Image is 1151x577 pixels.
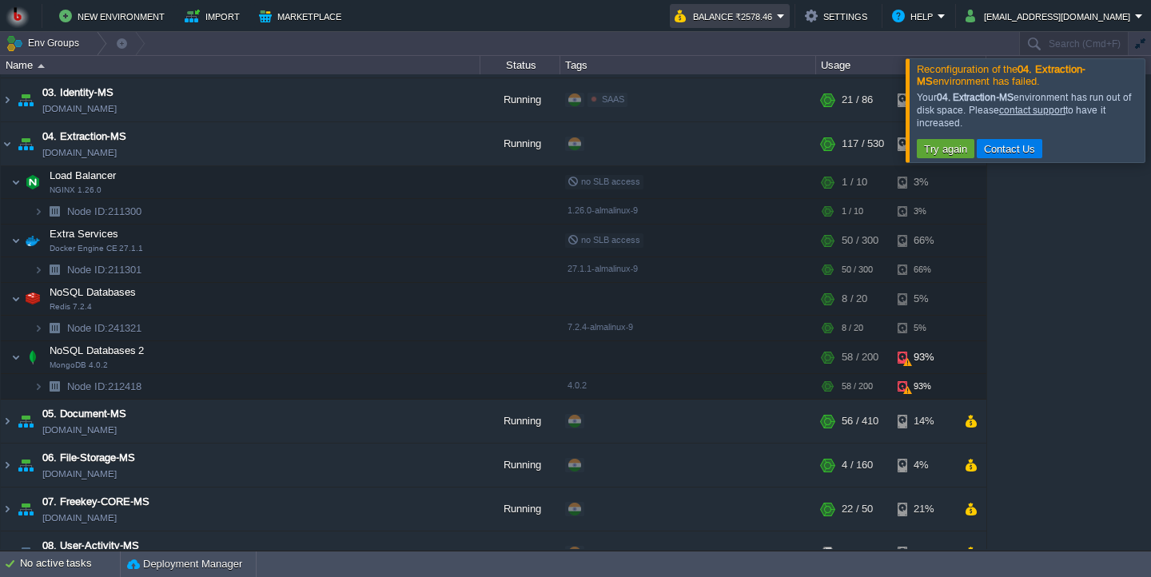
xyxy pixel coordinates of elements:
span: Load Balancer [48,169,118,182]
div: 4 / 160 [842,444,873,487]
img: AMDAwAAAACH5BAEAAAAALAAAAAABAAEAAAICRAEAOw== [22,225,44,257]
div: 1 / 10 [842,166,867,198]
span: MongoDB 4.0.2 [50,360,108,370]
img: AMDAwAAAACH5BAEAAAAALAAAAAABAAEAAAICRAEAOw== [1,444,14,487]
img: AMDAwAAAACH5BAEAAAAALAAAAAABAAEAAAICRAEAOw== [43,374,66,399]
a: [DOMAIN_NAME] [42,422,117,438]
img: AMDAwAAAACH5BAEAAAAALAAAAAABAAEAAAICRAEAOw== [14,487,37,531]
div: 4% [898,444,950,487]
a: 06. File-Storage-MS [42,450,135,466]
div: 0 / 50 [842,531,867,575]
a: NoSQL Databases 2MongoDB 4.0.2 [48,344,146,356]
img: AMDAwAAAACH5BAEAAAAALAAAAAABAAEAAAICRAEAOw== [14,400,37,443]
img: AMDAwAAAACH5BAEAAAAALAAAAAABAAEAAAICRAEAOw== [11,225,21,257]
span: Node ID: [67,205,108,217]
div: 8 / 20 [842,283,867,315]
a: [DOMAIN_NAME] [42,466,117,482]
a: [DOMAIN_NAME] [42,145,117,161]
span: Node ID: [67,322,108,334]
img: AMDAwAAAACH5BAEAAAAALAAAAAABAAEAAAICRAEAOw== [34,199,43,224]
img: AMDAwAAAACH5BAEAAAAALAAAAAABAAEAAAICRAEAOw== [11,341,21,373]
img: AMDAwAAAACH5BAEAAAAALAAAAAABAAEAAAICRAEAOw== [34,257,43,282]
a: Node ID:241321 [66,321,144,335]
div: 18% [898,78,950,121]
div: 93% [898,341,950,373]
div: 21% [898,487,950,531]
img: AMDAwAAAACH5BAEAAAAALAAAAAABAAEAAAICRAEAOw== [22,166,44,198]
a: Load BalancerNGINX 1.26.0 [48,169,118,181]
div: 58 / 200 [842,374,873,399]
img: AMDAwAAAACH5BAEAAAAALAAAAAABAAEAAAICRAEAOw== [14,122,37,165]
a: [DOMAIN_NAME] [42,101,117,117]
a: 04. Extraction-MS [42,129,126,145]
a: 07. Freekey-CORE-MS [42,494,149,510]
span: NoSQL Databases [48,285,138,299]
div: Running [480,400,560,443]
span: 211300 [66,205,144,218]
button: Deployment Manager [127,556,242,572]
span: no SLB access [568,177,640,186]
img: AMDAwAAAACH5BAEAAAAALAAAAAABAAEAAAICRAEAOw== [38,64,45,68]
img: AMDAwAAAACH5BAEAAAAALAAAAAABAAEAAAICRAEAOw== [1,78,14,121]
img: AMDAwAAAACH5BAEAAAAALAAAAAABAAEAAAICRAEAOw== [11,283,21,315]
img: AMDAwAAAACH5BAEAAAAALAAAAAABAAEAAAICRAEAOw== [43,257,66,282]
img: AMDAwAAAACH5BAEAAAAALAAAAAABAAEAAAICRAEAOw== [43,316,66,340]
button: Import [185,6,245,26]
img: AMDAwAAAACH5BAEAAAAALAAAAAABAAEAAAICRAEAOw== [14,531,37,575]
div: Usage [817,56,986,74]
b: 04. Extraction-MS [917,63,1085,87]
div: 50 / 300 [842,257,873,282]
span: Reconfiguration of the environment has failed. [917,63,1085,87]
span: 1.26.0-almalinux-9 [568,205,638,215]
span: SAAS [602,94,624,104]
img: AMDAwAAAACH5BAEAAAAALAAAAAABAAEAAAICRAEAOw== [1,531,14,575]
span: 27.1.1-almalinux-9 [568,264,638,273]
div: 56 / 410 [842,400,878,443]
div: No active tasks [20,551,120,577]
div: Stopped [480,531,560,575]
div: 93% [898,374,950,399]
span: 4.0.2 [568,380,587,390]
img: AMDAwAAAACH5BAEAAAAALAAAAAABAAEAAAICRAEAOw== [11,166,21,198]
a: NoSQL DatabasesRedis 7.2.4 [48,286,138,298]
img: AMDAwAAAACH5BAEAAAAALAAAAAABAAEAAAICRAEAOw== [1,400,14,443]
span: Node ID: [67,264,108,276]
img: Bitss Techniques [6,4,30,28]
div: 117 / 530 [842,122,884,165]
a: Node ID:211300 [66,205,144,218]
div: 42% [898,122,950,165]
img: AMDAwAAAACH5BAEAAAAALAAAAAABAAEAAAICRAEAOw== [43,199,66,224]
button: Try again [919,141,972,156]
a: 05. Document-MS [42,406,126,422]
button: Contact Us [979,141,1041,156]
div: 5% [898,316,950,340]
img: AMDAwAAAACH5BAEAAAAALAAAAAABAAEAAAICRAEAOw== [1,122,14,165]
div: 8 / 20 [842,316,863,340]
span: Node ID: [67,380,108,392]
button: Settings [805,6,872,26]
a: Extra ServicesDocker Engine CE 27.1.1 [48,228,121,240]
span: NoSQL Databases 2 [48,344,146,357]
button: Balance ₹2578.46 [675,6,777,26]
div: 14% [898,531,950,575]
a: [DOMAIN_NAME] [42,510,117,526]
img: AMDAwAAAACH5BAEAAAAALAAAAAABAAEAAAICRAEAOw== [14,444,37,487]
img: AMDAwAAAACH5BAEAAAAALAAAAAABAAEAAAICRAEAOw== [1,487,14,531]
b: 04. Extraction-MS [937,92,1014,103]
button: Marketplace [259,6,346,26]
button: [EMAIL_ADDRESS][DOMAIN_NAME] [966,6,1135,26]
a: 08. User-Activity-MS [42,538,139,554]
div: 3% [898,166,950,198]
div: Your environment has run out of disk space. Please to have it increased. [917,91,1141,129]
div: Running [480,444,560,487]
div: 66% [898,257,950,282]
div: Running [480,78,560,121]
img: AMDAwAAAACH5BAEAAAAALAAAAAABAAEAAAICRAEAOw== [22,283,44,315]
span: Docker Engine CE 27.1.1 [50,244,143,253]
div: 14% [898,400,950,443]
span: 241321 [66,321,144,335]
img: AMDAwAAAACH5BAEAAAAALAAAAAABAAEAAAICRAEAOw== [34,316,43,340]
